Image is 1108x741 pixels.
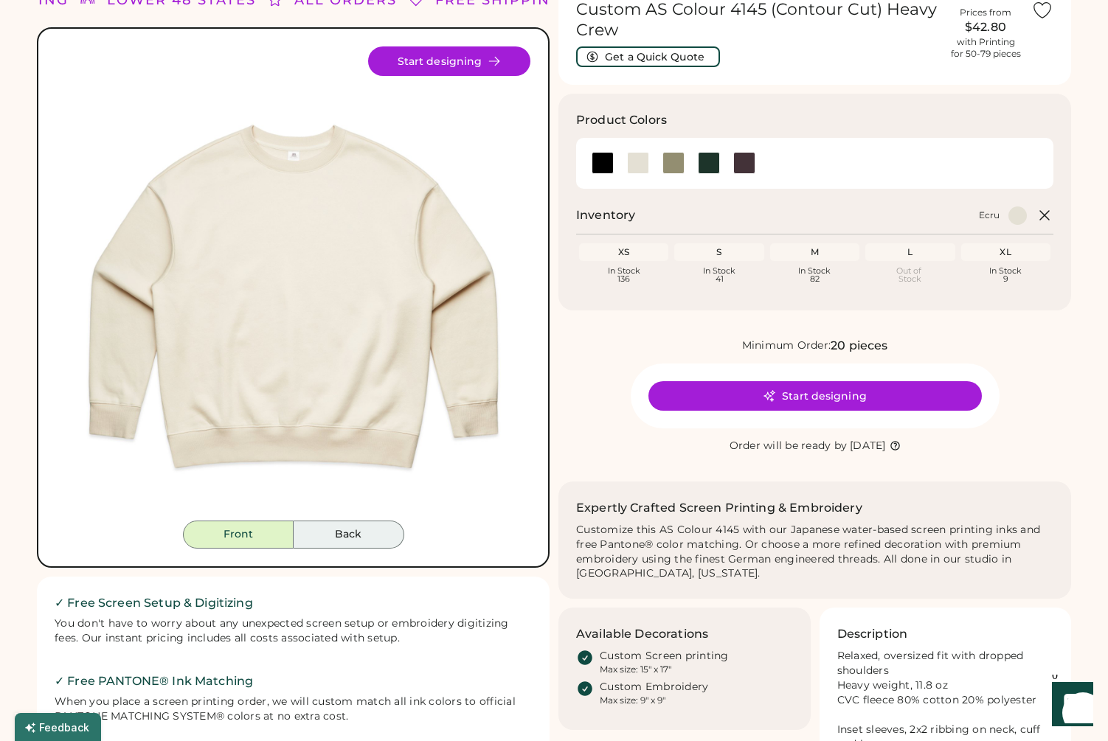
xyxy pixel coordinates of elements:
div: Custom Embroidery [600,680,708,695]
div: In Stock 136 [582,267,665,283]
div: XS [582,246,665,258]
div: In Stock 41 [677,267,761,283]
div: L [868,246,952,258]
div: Order will be ready by [730,439,848,453]
div: S [677,246,761,258]
div: Ecru [979,209,1000,221]
div: When you place a screen printing order, we will custom match all ink colors to official PANTONE M... [55,695,532,724]
iframe: Front Chat [1038,675,1101,738]
div: M [773,246,856,258]
div: Max size: 9" x 9" [600,695,665,706]
div: In Stock 82 [773,267,856,283]
div: $42.80 [949,18,1022,36]
button: Back [294,521,404,549]
button: Front [183,521,294,549]
button: Start designing [648,381,982,411]
div: Prices from [960,7,1011,18]
h2: Inventory [576,206,635,224]
h2: ✓ Free Screen Setup & Digitizing [55,594,532,612]
h3: Product Colors [576,111,667,129]
button: Start designing [368,46,530,76]
h2: ✓ Free PANTONE® Ink Matching [55,672,532,690]
h2: Expertly Crafted Screen Printing & Embroidery [576,499,862,517]
h3: Available Decorations [576,625,708,643]
div: XL [964,246,1048,258]
div: [DATE] [850,439,886,453]
img: 4145 - Ecru Front Image [56,46,530,521]
div: You don't have to worry about any unexpected screen setup or embroidery digitizing fees. Our inst... [55,616,532,646]
div: 20 pieces [831,337,887,355]
button: Get a Quick Quote [576,46,720,67]
div: Customize this AS Colour 4145 with our Japanese water-based screen printing inks and free Pantone... [576,523,1053,582]
div: Custom Screen printing [600,649,729,664]
div: 4145 Style Image [56,46,530,521]
div: Max size: 15" x 17" [600,664,671,675]
div: In Stock 9 [964,267,1048,283]
h3: Description [837,625,908,643]
div: with Printing for 50-79 pieces [951,36,1021,60]
div: Minimum Order: [742,338,831,353]
div: Out of Stock [868,267,952,283]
